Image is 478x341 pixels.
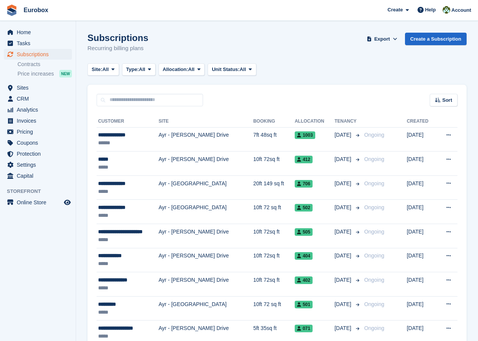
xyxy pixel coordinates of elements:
[295,252,313,260] span: 404
[17,148,62,159] span: Protection
[17,82,62,93] span: Sites
[335,204,353,212] span: [DATE]
[21,4,51,16] a: Eurobox
[335,115,361,128] th: Tenancy
[159,63,205,76] button: Allocation: All
[364,277,384,283] span: Ongoing
[364,132,384,138] span: Ongoing
[4,148,72,159] a: menu
[335,276,353,284] span: [DATE]
[87,44,148,53] p: Recurring billing plans
[159,248,253,272] td: Ayr - [PERSON_NAME] Drive
[295,325,313,332] span: 071
[17,137,62,148] span: Coupons
[425,6,436,14] span: Help
[17,61,72,68] a: Contracts
[159,272,253,297] td: Ayr - [PERSON_NAME] Drive
[6,5,17,16] img: stora-icon-8386f47178a22dfd0bd8f6a31ec36ba5ce8667c1dd55bd0f319d3a0aa187defe.svg
[92,66,102,73] span: Site:
[7,188,76,195] span: Storefront
[295,276,313,284] span: 402
[4,197,72,208] a: menu
[63,198,72,207] a: Preview store
[17,70,54,77] span: Price increases
[17,115,62,126] span: Invoices
[335,300,353,308] span: [DATE]
[159,175,253,200] td: Ayr - [GEOGRAPHIC_DATA]
[188,66,195,73] span: All
[295,115,335,128] th: Allocation
[407,152,436,176] td: [DATE]
[17,159,62,170] span: Settings
[253,115,295,128] th: Booking
[295,228,313,236] span: 505
[335,252,353,260] span: [DATE]
[139,66,145,73] span: All
[159,224,253,248] td: Ayr - [PERSON_NAME] Drive
[364,180,384,186] span: Ongoing
[4,159,72,170] a: menu
[374,35,390,43] span: Export
[253,248,295,272] td: 10ft 72sq ft
[335,228,353,236] span: [DATE]
[159,115,253,128] th: Site
[17,27,62,38] span: Home
[407,127,436,152] td: [DATE]
[295,301,313,308] span: 501
[126,66,139,73] span: Type:
[407,272,436,297] td: [DATE]
[4,82,72,93] a: menu
[87,63,119,76] button: Site: All
[335,131,353,139] span: [DATE]
[97,115,159,128] th: Customer
[102,66,109,73] span: All
[253,127,295,152] td: 7ft 48sq ft
[253,272,295,297] td: 10ft 72sq ft
[407,224,436,248] td: [DATE]
[364,204,384,210] span: Ongoing
[4,49,72,60] a: menu
[443,6,450,14] img: Lorna Russell
[335,324,353,332] span: [DATE]
[407,200,436,224] td: [DATE]
[295,204,313,212] span: 502
[253,296,295,320] td: 10ft 72 sq ft
[253,175,295,200] td: 20ft 149 sq ft
[17,49,62,60] span: Subscriptions
[87,33,148,43] h1: Subscriptions
[364,301,384,307] span: Ongoing
[4,137,72,148] a: menu
[451,6,471,14] span: Account
[365,33,399,45] button: Export
[295,180,313,188] span: 706
[364,156,384,162] span: Ongoing
[159,200,253,224] td: Ayr - [GEOGRAPHIC_DATA]
[364,253,384,259] span: Ongoing
[364,229,384,235] span: Ongoing
[295,131,315,139] span: 1003
[59,70,72,77] div: NEW
[405,33,467,45] a: Create a Subscription
[4,93,72,104] a: menu
[159,296,253,320] td: Ayr - [GEOGRAPHIC_DATA]
[4,104,72,115] a: menu
[208,63,256,76] button: Unit Status: All
[17,170,62,181] span: Capital
[4,170,72,181] a: menu
[253,224,295,248] td: 10ft 72sq ft
[442,96,452,104] span: Sort
[295,156,313,163] span: 412
[17,104,62,115] span: Analytics
[407,296,436,320] td: [DATE]
[17,69,72,78] a: Price increases NEW
[17,126,62,137] span: Pricing
[407,115,436,128] th: Created
[4,38,72,49] a: menu
[4,27,72,38] a: menu
[159,152,253,176] td: Ayr - [PERSON_NAME] Drive
[240,66,246,73] span: All
[253,152,295,176] td: 10ft 72sq ft
[17,197,62,208] span: Online Store
[364,325,384,331] span: Ongoing
[17,93,62,104] span: CRM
